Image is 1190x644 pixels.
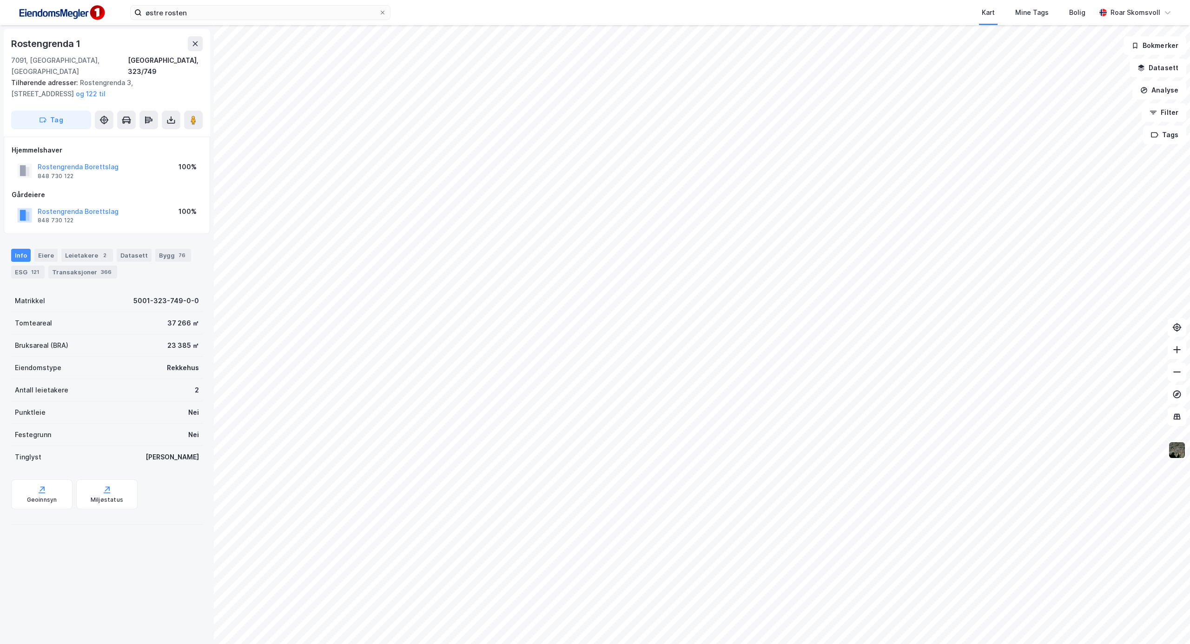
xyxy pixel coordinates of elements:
iframe: Chat Widget [1144,599,1190,644]
div: Miljøstatus [91,496,123,504]
div: Info [11,249,31,262]
div: 121 [29,267,41,277]
button: Tags [1143,126,1186,144]
div: Tinglyst [15,451,41,463]
div: Festegrunn [15,429,51,440]
div: Bygg [155,249,191,262]
div: 2 [195,385,199,396]
div: Nei [188,407,199,418]
div: Leietakere [61,249,113,262]
div: Tomteareal [15,318,52,329]
div: Rekkehus [167,362,199,373]
div: [PERSON_NAME] [145,451,199,463]
div: 848 730 122 [38,173,73,180]
div: Bolig [1069,7,1085,18]
button: Datasett [1130,59,1186,77]
div: 76 [177,251,187,260]
div: 23 385 ㎡ [167,340,199,351]
div: ESG [11,266,45,279]
div: Rostengrenda 3, [STREET_ADDRESS] [11,77,195,100]
div: Eiendomstype [15,362,61,373]
div: 37 266 ㎡ [167,318,199,329]
div: Bruksareal (BRA) [15,340,68,351]
img: F4PB6Px+NJ5v8B7XTbfpPpyloAAAAASUVORK5CYII= [15,2,108,23]
img: 9k= [1168,441,1186,459]
div: Kart [982,7,995,18]
div: Transaksjoner [48,266,117,279]
button: Analyse [1132,81,1186,100]
div: 100% [178,206,197,217]
div: Antall leietakere [15,385,68,396]
div: Punktleie [15,407,46,418]
div: Rostengrenda 1 [11,36,82,51]
div: Hjemmelshaver [12,145,202,156]
button: Filter [1142,103,1186,122]
input: Søk på adresse, matrikkel, gårdeiere, leietakere eller personer [142,6,379,20]
div: Geoinnsyn [27,496,57,504]
span: Tilhørende adresser: [11,79,80,86]
div: 5001-323-749-0-0 [133,295,199,306]
div: Gårdeiere [12,189,202,200]
button: Tag [11,111,91,129]
div: Eiere [34,249,58,262]
div: [GEOGRAPHIC_DATA], 323/749 [128,55,203,77]
div: Nei [188,429,199,440]
div: 2 [100,251,109,260]
div: 7091, [GEOGRAPHIC_DATA], [GEOGRAPHIC_DATA] [11,55,128,77]
div: 848 730 122 [38,217,73,224]
div: Mine Tags [1015,7,1049,18]
button: Bokmerker [1124,36,1186,55]
div: Matrikkel [15,295,45,306]
div: 100% [178,161,197,173]
div: 366 [99,267,113,277]
div: Datasett [117,249,152,262]
div: Roar Skomsvoll [1111,7,1160,18]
